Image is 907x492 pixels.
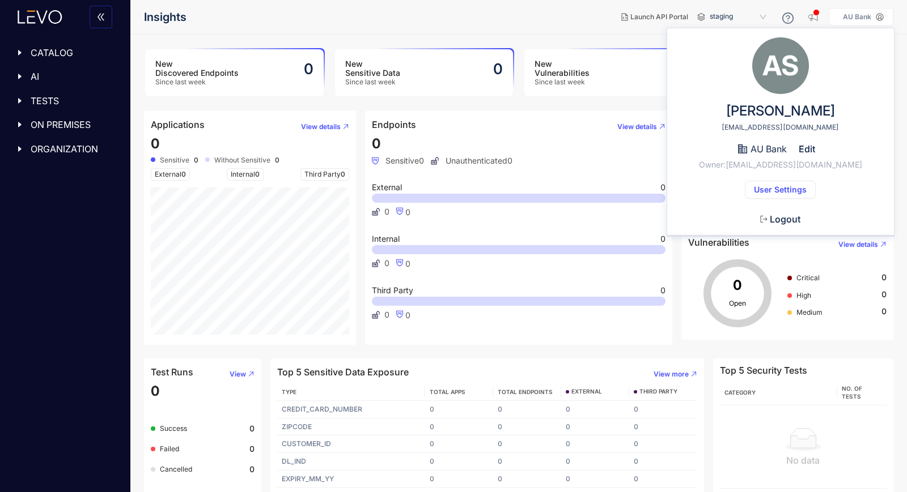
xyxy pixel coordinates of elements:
div: TESTS [7,89,124,113]
span: Internal [227,168,264,181]
h4: Vulnerabilities [688,237,749,247]
span: 0 [660,183,666,191]
b: 0 [194,156,198,164]
span: TOTAL ENDPOINTS [498,388,553,395]
span: 0 [881,307,887,316]
button: View more [645,365,697,383]
p: AU Bank [843,13,871,21]
span: Category [724,389,756,396]
td: 0 [425,453,493,470]
span: Sensitive [160,156,189,164]
span: Since last week [155,78,239,86]
h4: Endpoints [372,119,416,130]
td: CREDIT_CARD_NUMBER [277,401,425,418]
span: 0 [660,286,666,294]
button: User Settings [745,181,816,199]
span: TYPE [282,388,296,395]
span: Edit [799,144,815,154]
td: DL_IND [277,453,425,470]
td: 0 [425,418,493,436]
span: 0 [405,259,410,268]
span: Failed [160,444,179,453]
span: Third Party [372,286,413,294]
span: Third Party [300,168,349,181]
b: 0 [275,156,279,164]
span: Without Sensitive [214,156,270,164]
td: 0 [493,418,561,436]
span: Launch API Portal [630,13,688,21]
span: 0 [384,310,389,319]
b: 0 [249,424,255,433]
button: double-left [90,6,112,28]
span: ORGANIZATION [31,144,115,154]
span: AI [31,71,115,82]
div: AS [752,37,809,94]
span: 0 [405,207,410,217]
button: Launch API Portal [612,8,697,26]
span: 0 [255,170,260,178]
td: 0 [561,435,629,453]
span: staging [710,8,769,26]
span: High [796,291,811,300]
button: View details [292,118,349,136]
b: 0 [249,444,255,454]
span: View details [838,241,878,249]
td: 0 [561,453,629,470]
span: THIRD PARTY [639,388,677,395]
span: AU Bank [751,144,787,154]
td: 0 [425,401,493,418]
td: 0 [493,470,561,488]
span: [EMAIL_ADDRESS][DOMAIN_NAME] [722,123,839,131]
span: 0 [341,170,345,178]
td: 0 [493,453,561,470]
span: 0 [151,383,160,399]
h3: New Sensitive Data [345,59,400,78]
td: CUSTOMER_ID [277,435,425,453]
span: Owner: [EMAIL_ADDRESS][DOMAIN_NAME] [699,160,862,169]
button: Logout [751,210,809,228]
td: 0 [629,470,697,488]
span: View [230,370,246,378]
span: 0 [881,290,887,299]
td: 0 [629,401,697,418]
div: No data [724,455,883,465]
div: CATALOG [7,41,124,65]
span: CATALOG [31,48,115,58]
span: Cancelled [160,465,192,473]
td: 0 [629,453,697,470]
button: Edit [790,140,824,158]
span: 0 [384,259,389,268]
h2: 0 [304,61,313,78]
h3: New Discovered Endpoints [155,59,239,78]
span: 0 [405,310,410,320]
h2: 0 [493,61,503,78]
td: 0 [561,401,629,418]
span: 0 [660,235,666,243]
span: caret-right [16,72,24,80]
span: View details [301,123,341,131]
td: 0 [493,401,561,418]
span: Success [160,424,187,433]
button: View details [829,236,887,254]
span: 0 [881,273,887,282]
h4: Applications [151,119,205,130]
span: Critical [796,273,820,282]
span: 0 [372,135,381,152]
td: 0 [425,435,493,453]
span: Insights [144,11,187,24]
span: View details [617,123,657,131]
span: Logout [770,214,800,224]
span: caret-right [16,97,24,105]
h3: New Vulnerabilities [535,59,590,78]
td: 0 [561,418,629,436]
span: Unauthenticated 0 [431,156,512,165]
td: 0 [629,418,697,436]
span: No. of Tests [842,385,862,400]
h4: Top 5 Sensitive Data Exposure [277,367,409,377]
td: 0 [425,470,493,488]
span: Internal [372,235,400,243]
td: ZIPCODE [277,418,425,436]
div: ORGANIZATION [7,137,124,161]
span: caret-right [16,121,24,129]
span: TESTS [31,96,115,106]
